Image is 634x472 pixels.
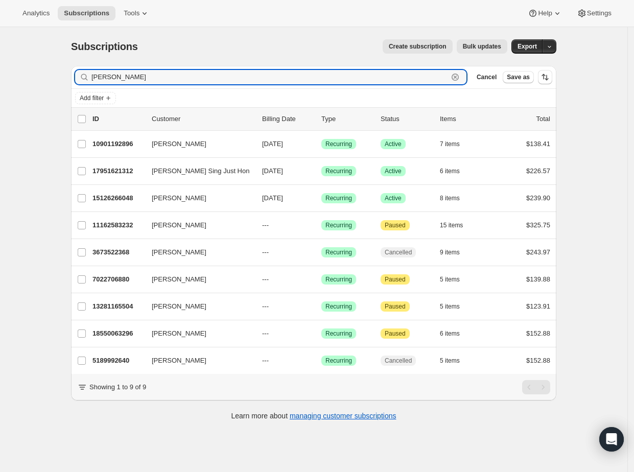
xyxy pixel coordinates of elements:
p: 13281165504 [92,301,144,312]
span: Recurring [325,357,352,365]
span: --- [262,221,269,229]
button: 5 items [440,299,471,314]
p: Status [381,114,432,124]
div: 5189992640[PERSON_NAME]---SuccessRecurringCancelled5 items$152.88 [92,353,550,368]
p: Customer [152,114,254,124]
span: [DATE] [262,140,283,148]
span: Tools [124,9,139,17]
button: Analytics [16,6,56,20]
div: 17951621312[PERSON_NAME] Sing Just Hon[DATE]SuccessRecurringSuccessActive6 items$226.57 [92,164,550,178]
button: [PERSON_NAME] [146,136,248,152]
p: Billing Date [262,114,313,124]
div: Type [321,114,372,124]
span: [PERSON_NAME] [152,356,206,366]
p: 17951621312 [92,166,144,176]
span: $226.57 [526,167,550,175]
span: 9 items [440,248,460,256]
button: Clear [450,72,460,82]
span: Analytics [22,9,50,17]
span: [DATE] [262,167,283,175]
p: 18550063296 [92,328,144,339]
span: Help [538,9,552,17]
p: ID [92,114,144,124]
span: --- [262,357,269,364]
div: Open Intercom Messenger [599,427,624,452]
span: Recurring [325,167,352,175]
span: $139.88 [526,275,550,283]
div: Items [440,114,491,124]
button: [PERSON_NAME] [146,352,248,369]
button: Create subscription [383,39,453,54]
button: Cancel [473,71,501,83]
button: Tools [118,6,156,20]
button: [PERSON_NAME] [146,325,248,342]
p: Showing 1 to 9 of 9 [89,382,146,392]
span: 5 items [440,302,460,311]
span: Recurring [325,329,352,338]
button: 15 items [440,218,474,232]
span: 5 items [440,275,460,284]
span: Paused [385,221,406,229]
span: 8 items [440,194,460,202]
span: Add filter [80,94,104,102]
div: 7022706880[PERSON_NAME]---SuccessRecurringAttentionPaused5 items$139.88 [92,272,550,287]
span: $239.90 [526,194,550,202]
p: 7022706880 [92,274,144,285]
a: managing customer subscriptions [290,412,396,420]
span: [PERSON_NAME] [152,220,206,230]
span: Cancelled [385,248,412,256]
span: Recurring [325,140,352,148]
button: Settings [571,6,618,20]
button: Save as [503,71,534,83]
span: Bulk updates [463,42,501,51]
span: Recurring [325,194,352,202]
button: 6 items [440,164,471,178]
span: [PERSON_NAME] [152,247,206,257]
button: Sort the results [538,70,552,84]
span: 5 items [440,357,460,365]
div: 10901192896[PERSON_NAME][DATE]SuccessRecurringSuccessActive7 items$138.41 [92,137,550,151]
span: [PERSON_NAME] [152,328,206,339]
span: Recurring [325,302,352,311]
span: [DATE] [262,194,283,202]
button: Help [522,6,568,20]
p: Learn more about [231,411,396,421]
span: 7 items [440,140,460,148]
span: Active [385,194,402,202]
div: 13281165504[PERSON_NAME]---SuccessRecurringAttentionPaused5 items$123.91 [92,299,550,314]
button: 5 items [440,272,471,287]
span: 6 items [440,329,460,338]
span: [PERSON_NAME] [152,301,206,312]
button: [PERSON_NAME] [146,244,248,261]
span: Settings [587,9,612,17]
div: IDCustomerBilling DateTypeStatusItemsTotal [92,114,550,124]
span: $243.97 [526,248,550,256]
p: 3673522368 [92,247,144,257]
span: Recurring [325,221,352,229]
span: $123.91 [526,302,550,310]
button: 6 items [440,326,471,341]
span: Active [385,167,402,175]
span: Paused [385,275,406,284]
button: 5 items [440,353,471,368]
span: --- [262,302,269,310]
nav: Pagination [522,380,550,394]
button: Add filter [75,92,116,104]
button: Bulk updates [457,39,507,54]
span: --- [262,248,269,256]
span: $152.88 [526,357,550,364]
input: Filter subscribers [91,70,448,84]
span: Cancel [477,73,497,81]
span: $325.75 [526,221,550,229]
span: 6 items [440,167,460,175]
div: 15126266048[PERSON_NAME][DATE]SuccessRecurringSuccessActive8 items$239.90 [92,191,550,205]
span: Cancelled [385,357,412,365]
p: 5189992640 [92,356,144,366]
div: 3673522368[PERSON_NAME]---SuccessRecurringCancelled9 items$243.97 [92,245,550,259]
span: Subscriptions [64,9,109,17]
span: 15 items [440,221,463,229]
button: 7 items [440,137,471,151]
button: [PERSON_NAME] [146,298,248,315]
p: 10901192896 [92,139,144,149]
button: [PERSON_NAME] [146,271,248,288]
